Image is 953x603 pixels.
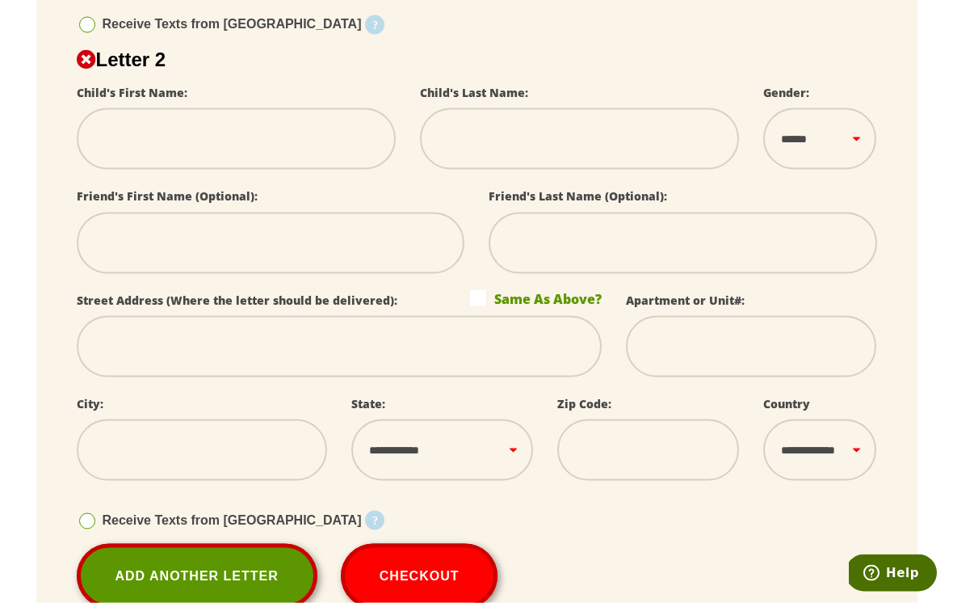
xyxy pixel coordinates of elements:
[77,48,877,71] h2: Letter 2
[849,555,937,595] iframe: Opens a widget where you can find more information
[763,396,810,411] label: Country
[420,85,528,100] label: Child's Last Name:
[557,396,611,411] label: Zip Code:
[77,396,103,411] label: City:
[103,513,362,527] span: Receive Texts from [GEOGRAPHIC_DATA]
[626,293,745,308] label: Apartment or Unit#:
[77,85,187,100] label: Child's First Name:
[351,396,385,411] label: State:
[470,290,602,306] label: Same As Above?
[77,293,397,308] label: Street Address (Where the letter should be delivered):
[77,188,258,204] label: Friend's First Name (Optional):
[103,17,362,31] span: Receive Texts from [GEOGRAPHIC_DATA]
[489,188,667,204] label: Friend's Last Name (Optional):
[763,85,809,100] label: Gender:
